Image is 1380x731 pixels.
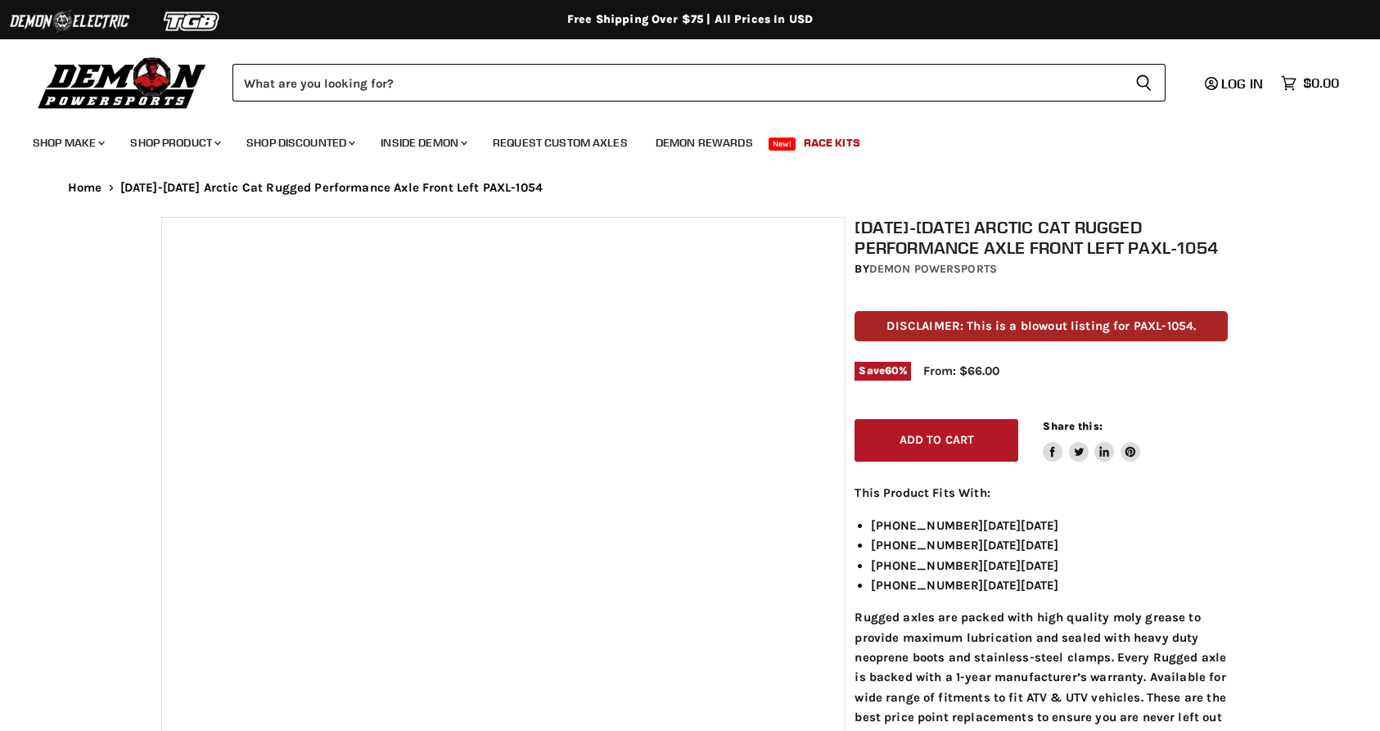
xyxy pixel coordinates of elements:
[20,120,1335,160] ul: Main menu
[923,363,999,378] span: From: $66.00
[769,138,796,151] span: New!
[68,181,102,195] a: Home
[643,126,765,160] a: Demon Rewards
[871,575,1228,595] li: [PHONE_NUMBER][DATE][DATE]
[1273,71,1347,95] a: $0.00
[8,6,131,37] img: Demon Electric Logo 2
[869,262,997,276] a: Demon Powersports
[900,433,975,447] span: Add to cart
[131,6,254,37] img: TGB Logo 2
[232,64,1166,102] form: Product
[1197,76,1273,91] a: Log in
[35,181,1345,195] nav: Breadcrumbs
[368,126,477,160] a: Inside Demon
[885,364,899,377] span: 60
[791,126,873,160] a: Race Kits
[1221,75,1263,92] span: Log in
[1043,419,1140,463] aside: Share this:
[20,126,115,160] a: Shop Make
[855,362,911,380] span: Save %
[871,516,1228,535] li: [PHONE_NUMBER][DATE][DATE]
[855,311,1228,341] p: DISCLAIMER: This is a blowout listing for PAXL-1054.
[855,419,1018,463] button: Add to cart
[1122,64,1166,102] button: Search
[234,126,365,160] a: Shop Discounted
[33,53,212,111] img: Demon Powersports
[118,126,231,160] a: Shop Product
[120,181,543,195] span: [DATE]-[DATE] Arctic Cat Rugged Performance Axle Front Left PAXL-1054
[871,535,1228,555] li: [PHONE_NUMBER][DATE][DATE]
[35,12,1345,27] div: Free Shipping Over $75 | All Prices In USD
[855,260,1228,278] div: by
[871,556,1228,575] li: [PHONE_NUMBER][DATE][DATE]
[855,217,1228,258] h1: [DATE]-[DATE] Arctic Cat Rugged Performance Axle Front Left PAXL-1054
[855,483,1228,503] p: This Product Fits With:
[1303,75,1339,91] span: $0.00
[1043,420,1102,432] span: Share this:
[480,126,640,160] a: Request Custom Axles
[232,64,1122,102] input: Search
